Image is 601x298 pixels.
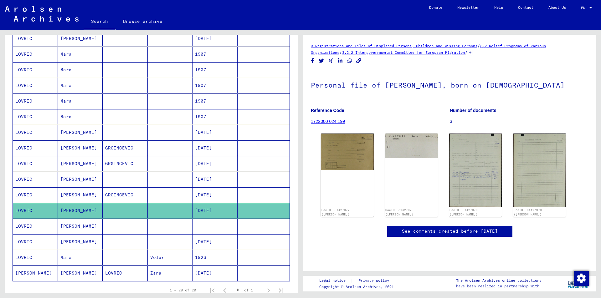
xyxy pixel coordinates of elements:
h1: Personal file of [PERSON_NAME], born on [DEMOGRAPHIC_DATA] [311,71,588,98]
a: Browse archive [116,14,170,29]
span: EN [581,6,588,10]
mat-cell: Mara [58,47,103,62]
mat-cell: 1926 [193,250,238,265]
mat-cell: LOVRIC [13,140,58,156]
mat-cell: LOVRIC [13,172,58,187]
mat-cell: LOVRIC [13,234,58,250]
button: Share on Facebook [309,57,316,65]
button: Share on LinkedIn [337,57,344,65]
mat-cell: [DATE] [193,31,238,46]
mat-cell: [PERSON_NAME] [58,265,103,281]
a: DocID: 81427979 ([PERSON_NAME]) [449,208,478,216]
p: 3 [450,118,588,125]
mat-cell: GRGINCEVIC [103,187,148,203]
img: 001.jpg [321,134,374,170]
a: 3 Registrations and Files of Displaced Persons, Children and Missing Persons [311,43,477,48]
mat-cell: [PERSON_NAME] [58,203,103,218]
button: Next page [262,284,275,296]
mat-cell: LOVRIC [13,187,58,203]
mat-cell: LOVRIC [13,62,58,78]
mat-cell: [DATE] [193,172,238,187]
img: Arolsen_neg.svg [5,6,79,22]
a: 3.2.2 Intergovernmental Committee for European Migration [342,50,465,55]
p: Copyright © Arolsen Archives, 2021 [319,284,397,290]
mat-cell: LOVRIC [13,78,58,93]
button: First page [206,284,218,296]
img: Change consent [574,271,589,286]
button: Share on WhatsApp [347,57,353,65]
img: 001.jpg [385,134,438,158]
mat-cell: Mara [58,62,103,78]
mat-cell: LOVRIC [13,47,58,62]
mat-cell: [DATE] [193,156,238,171]
mat-cell: Mara [58,109,103,124]
mat-cell: Mara [58,93,103,109]
mat-cell: [DATE] [193,140,238,156]
button: Share on Twitter [318,57,325,65]
mat-cell: LOVRIC [13,31,58,46]
mat-cell: [DATE] [193,125,238,140]
mat-cell: [PERSON_NAME] [58,140,103,156]
mat-cell: GRGINCEVIC [103,140,148,156]
mat-cell: 1907 [193,93,238,109]
mat-cell: [PERSON_NAME] [58,172,103,187]
button: Copy link [356,57,362,65]
mat-cell: [DATE] [193,187,238,203]
button: Share on Xing [328,57,334,65]
mat-cell: Mara [58,250,103,265]
mat-cell: LOVRIC [103,265,148,281]
mat-cell: [PERSON_NAME] [13,265,58,281]
div: of 1 [231,287,262,293]
a: DocID: 81427979 ([PERSON_NAME]) [514,208,542,216]
img: 002.jpg [513,134,566,207]
mat-cell: [PERSON_NAME] [58,31,103,46]
mat-cell: LOVRIC [13,203,58,218]
mat-cell: LOVRIC [13,109,58,124]
mat-cell: 1907 [193,47,238,62]
mat-cell: [PERSON_NAME] [58,234,103,250]
img: 001.jpg [449,134,502,207]
mat-cell: 1907 [193,109,238,124]
b: Number of documents [450,108,496,113]
mat-cell: LOVRIC [13,219,58,234]
mat-cell: [PERSON_NAME] [58,125,103,140]
a: Legal notice [319,277,351,284]
mat-cell: [DATE] [193,234,238,250]
mat-cell: Volar [148,250,193,265]
mat-cell: Zara [148,265,193,281]
mat-cell: 1907 [193,62,238,78]
a: 1722000 024.199 [311,119,345,124]
div: 1 – 20 of 20 [170,287,196,293]
mat-cell: [DATE] [193,265,238,281]
a: Search [84,14,116,30]
span: / [465,49,468,55]
mat-cell: Mara [58,78,103,93]
div: | [319,277,397,284]
mat-cell: [DATE] [193,203,238,218]
a: See comments created before [DATE] [402,228,498,235]
mat-cell: [PERSON_NAME] [58,156,103,171]
span: / [339,49,342,55]
p: have been realized in partnership with [456,283,542,289]
mat-cell: LOVRIC [13,250,58,265]
mat-cell: LOVRIC [13,93,58,109]
a: DocID: 81427978 ([PERSON_NAME]) [385,208,414,216]
mat-cell: GRGINCEVIC [103,156,148,171]
mat-cell: LOVRIC [13,156,58,171]
p: The Arolsen Archives online collections [456,278,542,283]
button: Last page [275,284,287,296]
a: DocID: 81427977 ([PERSON_NAME]) [321,208,350,216]
mat-cell: 1907 [193,78,238,93]
span: / [477,43,480,48]
mat-cell: LOVRIC [13,125,58,140]
button: Previous page [218,284,231,296]
img: yv_logo.png [566,275,590,291]
a: Privacy policy [353,277,397,284]
mat-cell: [PERSON_NAME] [58,187,103,203]
b: Reference Code [311,108,344,113]
mat-cell: [PERSON_NAME] [58,219,103,234]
